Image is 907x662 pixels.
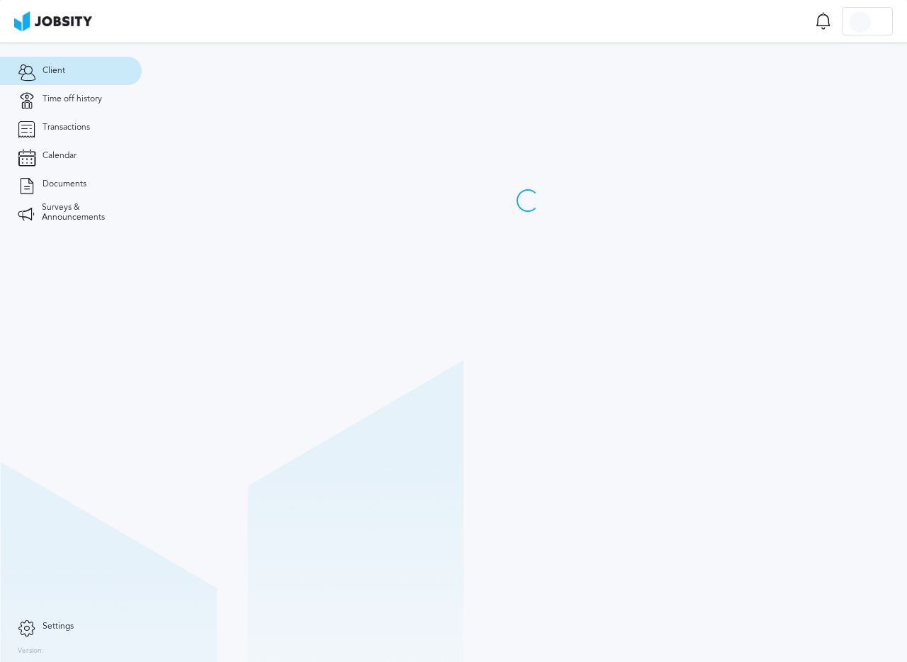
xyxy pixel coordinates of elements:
span: Time off history [43,94,102,104]
span: Documents [43,179,86,189]
span: Client [43,66,65,76]
img: ab4bad089aa723f57921c736e9817d99.png [14,11,92,31]
span: Calendar [43,151,77,161]
span: Transactions [43,123,90,133]
span: Surveys & Announcements [42,203,124,223]
label: Version: [18,647,44,656]
span: Settings [43,622,74,632]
